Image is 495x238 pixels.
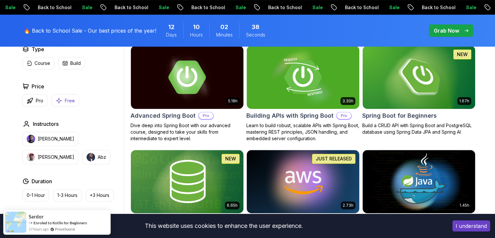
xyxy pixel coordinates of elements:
[29,220,33,225] span: ->
[460,203,469,208] p: 1.45h
[87,153,95,161] img: instructor img
[38,136,74,142] p: [PERSON_NAME]
[55,226,75,232] a: ProveSource
[343,203,353,208] p: 2.73h
[46,4,67,11] p: Sale
[430,4,451,11] p: Sale
[246,45,360,142] a: Building APIs with Spring Boot card3.30hBuilding APIs with Spring BootProLearn to build robust, s...
[168,22,174,32] span: 12 Days
[131,45,244,142] a: Advanced Spring Boot card5.18hAdvanced Spring BootProDive deep into Spring Boot with our advanced...
[5,212,26,233] img: provesource social proof notification image
[193,22,200,32] span: 10 Hours
[247,46,359,109] img: Building APIs with Spring Boot card
[53,189,82,201] button: 1-3 Hours
[363,150,475,213] img: Docker for Java Developers card
[32,45,44,53] h2: Type
[32,82,44,90] h2: Price
[362,45,475,135] a: Spring Boot for Beginners card1.67hNEWSpring Boot for BeginnersBuild a CRUD API with Spring Boot ...
[70,60,81,67] p: Build
[131,111,196,120] h2: Advanced Spring Boot
[29,214,44,219] span: Sardor
[22,150,78,164] button: instructor img[PERSON_NAME]
[27,192,45,199] p: 0-1 Hour
[131,46,243,109] img: Advanced Spring Boot card
[337,112,351,119] p: Pro
[316,156,352,162] p: JUST RELEASED
[22,57,54,69] button: Course
[190,32,203,38] span: Hours
[277,4,297,11] p: Sale
[246,32,265,38] span: Seconds
[29,226,48,232] span: 17 hours ago
[2,4,46,11] p: Back to School
[22,189,49,201] button: 0-1 Hour
[5,219,443,233] div: This website uses cookies to enhance the user experience.
[386,4,430,11] p: Back to School
[38,154,74,160] p: [PERSON_NAME]
[90,192,109,199] p: +3 Hours
[33,120,59,128] h2: Instructors
[22,94,48,107] button: Pro
[227,203,238,208] p: 6.65h
[24,27,156,35] p: 🔥 Back to School Sale - Our best prices of the year!
[65,97,75,104] p: Free
[51,94,79,107] button: Free
[27,153,35,161] img: instructor img
[22,132,78,146] button: instructor img[PERSON_NAME]
[32,177,52,185] h2: Duration
[228,98,238,104] p: 5.18h
[156,4,200,11] p: Back to School
[57,192,77,199] p: 1-3 Hours
[452,220,490,231] button: Accept cookies
[220,22,228,32] span: 2 Minutes
[131,150,243,213] img: Spring Data JPA card
[86,189,114,201] button: +3 Hours
[166,32,177,38] span: Days
[225,156,236,162] p: NEW
[98,154,106,160] p: Abz
[123,4,144,11] p: Sale
[246,111,334,120] h2: Building APIs with Spring Boot
[199,112,213,119] p: Pro
[82,150,110,164] button: instructor imgAbz
[342,98,353,104] p: 3.30h
[34,60,50,67] p: Course
[252,22,259,32] span: 38 Seconds
[309,4,353,11] p: Back to School
[200,4,221,11] p: Sale
[58,57,85,69] button: Build
[27,135,35,143] img: instructor img
[434,27,459,35] p: Grab Now
[353,4,374,11] p: Sale
[34,220,87,225] a: Enroled to Kotlin for Beginners
[247,150,359,213] img: AWS for Developers card
[131,122,244,142] p: Dive deep into Spring Boot with our advanced course, designed to take your skills from intermedia...
[216,32,233,38] span: Minutes
[362,122,475,135] p: Build a CRUD API with Spring Boot and PostgreSQL database using Spring Data JPA and Spring AI
[232,4,277,11] p: Back to School
[457,51,468,58] p: NEW
[459,98,469,104] p: 1.67h
[363,46,475,109] img: Spring Boot for Beginners card
[36,97,43,104] p: Pro
[246,122,360,142] p: Learn to build robust, scalable APIs with Spring Boot, mastering REST principles, JSON handling, ...
[79,4,123,11] p: Back to School
[362,111,437,120] h2: Spring Boot for Beginners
